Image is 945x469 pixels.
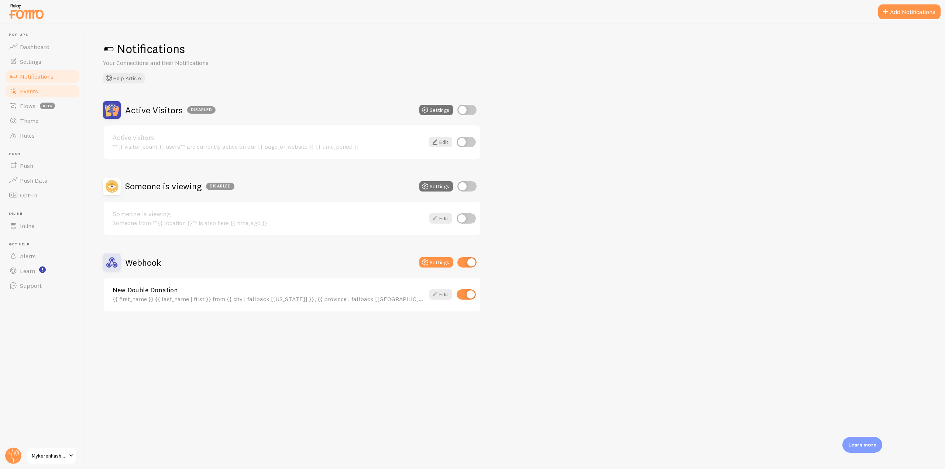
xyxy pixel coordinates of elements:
span: Notifications [20,73,54,80]
div: **{{ visitor_count }} users** are currently active on our {{ page_or_website }} {{ time_period }} [113,143,425,150]
span: Support [20,282,42,289]
span: Pop-ups [9,32,80,37]
a: Inline [4,218,80,233]
div: {{ first_name }} {{ last_name | first }} from {{ city | fallback [[US_STATE]] }}, {{ province | f... [113,296,425,302]
p: Your Connections and their Notifications [103,59,280,67]
a: Flows beta [4,99,80,113]
span: beta [40,103,55,109]
div: Learn more [842,437,882,453]
span: Push [20,162,33,169]
span: Learn [20,267,35,275]
a: Edit [429,137,452,147]
span: Get Help [9,242,80,247]
a: Theme [4,113,80,128]
a: Active visitors [113,134,425,141]
img: Someone is viewing [103,177,121,195]
a: Someone is viewing [113,211,425,217]
img: fomo-relay-logo-orange.svg [8,2,45,21]
span: Events [20,87,38,95]
span: Dashboard [20,43,49,51]
img: Active Visitors [103,101,121,119]
a: Settings [4,54,80,69]
span: Alerts [20,252,36,260]
span: Push Data [20,177,48,184]
button: Settings [419,257,453,268]
span: Theme [20,117,38,124]
img: Webhook [103,254,121,271]
span: Push [9,152,80,156]
a: Support [4,278,80,293]
a: Dashboard [4,39,80,54]
a: Push Data [4,173,80,188]
button: Settings [419,105,453,115]
h2: Webhook [125,257,161,268]
span: Mykerenhashana [32,451,67,460]
h1: Notifications [103,41,927,56]
a: Opt-In [4,188,80,203]
p: Learn more [848,441,876,448]
div: Disabled [187,106,216,114]
h2: Someone is viewing [125,180,234,192]
div: Disabled [206,183,234,190]
button: Settings [419,181,453,192]
button: Help Article [103,73,145,83]
a: New Double Donation [113,287,425,293]
svg: <p>Watch New Feature Tutorials!</p> [39,266,46,273]
a: Notifications [4,69,80,84]
div: Someone from **{{ location }}** is also here {{ time_ago }} [113,220,425,226]
a: Edit [429,289,452,300]
a: Alerts [4,249,80,263]
span: Opt-In [20,192,37,199]
a: Rules [4,128,80,143]
a: Mykerenhashana [27,447,76,465]
span: Settings [20,58,41,65]
a: Learn [4,263,80,278]
span: Inline [20,222,34,230]
h2: Active Visitors [125,104,216,116]
span: Rules [20,132,35,139]
a: Push [4,158,80,173]
span: Flows [20,102,35,110]
a: Edit [429,213,452,224]
span: Inline [9,211,80,216]
a: Events [4,84,80,99]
